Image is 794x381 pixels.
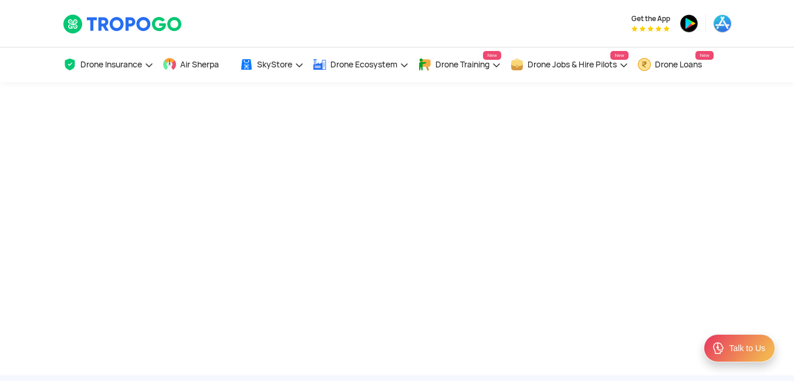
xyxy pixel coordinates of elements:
span: New [610,51,628,60]
a: Drone TrainingNew [418,47,501,82]
span: Air Sherpa [180,60,219,69]
img: appstore [713,14,732,33]
span: New [483,51,501,60]
img: App Raking [631,26,670,32]
span: Drone Jobs & Hire Pilots [528,60,617,69]
span: SkyStore [257,60,292,69]
span: Drone Ecosystem [330,60,397,69]
a: Drone LoansNew [637,47,714,82]
a: Air Sherpa [163,47,231,82]
a: Drone Insurance [63,47,154,82]
span: Drone Insurance [80,60,142,69]
a: SkyStore [239,47,304,82]
span: Drone Training [435,60,489,69]
a: Drone Ecosystem [313,47,409,82]
span: Drone Loans [655,60,702,69]
img: ic_Support.svg [711,341,725,355]
img: TropoGo Logo [63,14,183,34]
div: Talk to Us [729,342,765,354]
span: New [695,51,713,60]
img: playstore [680,14,698,33]
a: Drone Jobs & Hire PilotsNew [510,47,629,82]
span: Get the App [631,14,670,23]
